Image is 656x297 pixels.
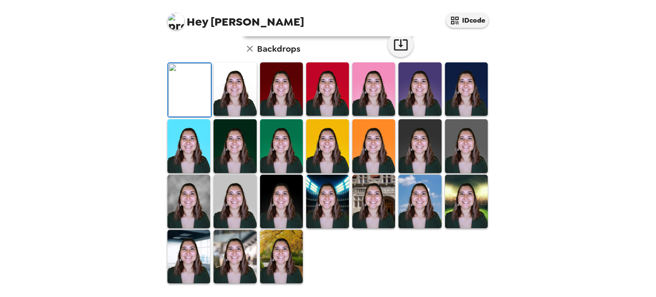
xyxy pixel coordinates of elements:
[446,13,489,28] button: IDcode
[168,63,211,117] img: Original
[167,13,184,30] img: profile pic
[257,42,300,56] h6: Backdrops
[167,9,304,28] span: [PERSON_NAME]
[187,14,208,29] span: Hey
